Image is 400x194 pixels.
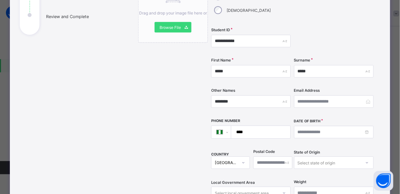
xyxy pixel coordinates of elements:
span: State of Origin [294,150,320,155]
span: Local Government Area [211,180,255,185]
label: Phone Number [211,119,240,123]
span: Drag and drop your image file here or [139,11,207,15]
label: Email Address [294,88,320,93]
label: Postal Code [253,149,275,154]
label: [DEMOGRAPHIC_DATA] [227,8,271,13]
label: Weight [294,180,307,184]
label: First Name [211,58,231,62]
span: Browse File [160,25,181,30]
span: COUNTRY [211,152,229,157]
div: [GEOGRAPHIC_DATA] [215,160,238,165]
div: Select state of origin [298,157,336,169]
button: Open asap [374,171,393,191]
label: Date of Birth [294,119,321,123]
label: Student ID [211,28,230,32]
label: Surname [294,58,311,62]
label: Other Names [211,88,235,93]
